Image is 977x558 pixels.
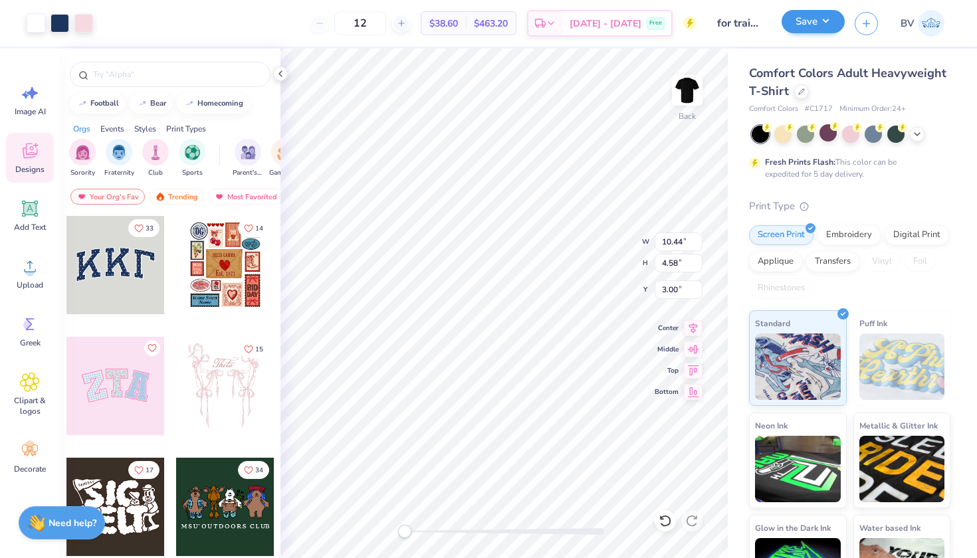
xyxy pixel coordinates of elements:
[839,104,906,115] span: Minimum Order: 24 +
[885,225,949,245] div: Digital Print
[233,139,263,178] div: filter for Parent's Weekend
[90,100,119,107] div: football
[755,521,831,535] span: Glow in the Dark Ink
[17,280,43,290] span: Upload
[269,139,300,178] div: filter for Game Day
[277,145,292,160] img: Game Day Image
[150,100,166,107] div: bear
[901,16,915,31] span: BV
[70,189,145,205] div: Your Org's Fav
[177,94,249,114] button: homecoming
[208,189,283,205] div: Most Favorited
[806,252,859,272] div: Transfers
[104,139,134,178] button: filter button
[144,340,160,356] button: Like
[77,100,88,108] img: trend_line.gif
[749,104,798,115] span: Comfort Colors
[128,219,160,237] button: Like
[92,68,262,81] input: Try "Alpha"
[655,365,679,376] span: Top
[755,436,841,502] img: Neon Ink
[269,139,300,178] button: filter button
[214,192,225,201] img: most_fav.gif
[255,346,263,353] span: 15
[238,219,269,237] button: Like
[149,189,204,205] div: Trending
[749,199,950,214] div: Print Type
[679,110,696,122] div: Back
[104,139,134,178] div: filter for Fraternity
[895,10,950,37] a: BV
[70,94,125,114] button: football
[241,145,256,160] img: Parent's Weekend Image
[155,192,165,201] img: trending.gif
[859,418,938,432] span: Metallic & Glitter Ink
[269,168,300,178] span: Game Day
[255,467,263,474] span: 34
[8,395,52,417] span: Clipart & logos
[185,145,200,160] img: Sports Image
[749,225,814,245] div: Screen Print
[655,387,679,397] span: Bottom
[182,168,203,178] span: Sports
[817,225,881,245] div: Embroidery
[863,252,901,272] div: Vinyl
[166,123,206,135] div: Print Types
[655,344,679,355] span: Middle
[233,168,263,178] span: Parent's Weekend
[398,525,411,538] div: Accessibility label
[859,521,921,535] span: Water based Ink
[15,164,45,175] span: Designs
[474,17,508,31] span: $463.20
[749,252,802,272] div: Applique
[233,139,263,178] button: filter button
[859,436,945,502] img: Metallic & Glitter Ink
[755,316,790,330] span: Standard
[197,100,243,107] div: homecoming
[49,517,96,529] strong: Need help?
[14,222,46,232] span: Add Text
[75,145,90,160] img: Sorority Image
[749,278,814,298] div: Rhinestones
[429,17,458,31] span: $38.60
[148,168,163,178] span: Club
[112,145,126,160] img: Fraternity Image
[128,461,160,479] button: Like
[134,123,156,135] div: Styles
[14,464,46,474] span: Decorate
[142,139,169,178] button: filter button
[334,11,386,35] input: – –
[76,192,87,201] img: most_fav.gif
[70,168,95,178] span: Sorority
[142,139,169,178] div: filter for Club
[905,252,936,272] div: Foil
[918,10,944,37] img: Brooke Vos
[238,461,269,479] button: Like
[69,139,96,178] div: filter for Sorority
[130,94,172,114] button: bear
[100,123,124,135] div: Events
[805,104,833,115] span: # C1717
[179,139,205,178] button: filter button
[255,225,263,232] span: 14
[69,139,96,178] button: filter button
[73,123,90,135] div: Orgs
[755,418,788,432] span: Neon Ink
[238,340,269,358] button: Like
[674,77,701,104] img: Back
[859,333,945,400] img: Puff Ink
[649,19,662,28] span: Free
[179,139,205,178] div: filter for Sports
[706,10,772,37] input: Untitled Design
[146,225,154,232] span: 33
[20,337,41,348] span: Greek
[859,316,887,330] span: Puff Ink
[184,100,195,108] img: trend_line.gif
[749,65,946,99] span: Comfort Colors Adult Heavyweight T-Shirt
[655,323,679,333] span: Center
[137,100,148,108] img: trend_line.gif
[570,17,641,31] span: [DATE] - [DATE]
[15,106,46,117] span: Image AI
[765,156,928,180] div: This color can be expedited for 5 day delivery.
[104,168,134,178] span: Fraternity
